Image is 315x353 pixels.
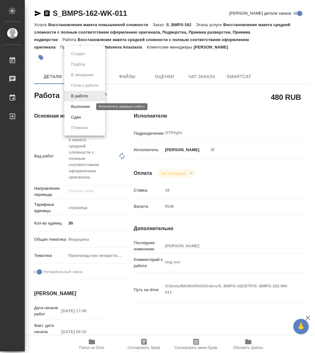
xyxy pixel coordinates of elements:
[69,103,92,110] button: Выполнен
[69,93,90,100] button: В работе
[69,124,90,131] button: Отменен
[69,50,87,57] button: Создан
[69,61,87,68] button: Подбор
[69,114,83,121] button: Сдан
[69,82,100,89] button: Готов к работе
[69,72,95,78] button: В ожидании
